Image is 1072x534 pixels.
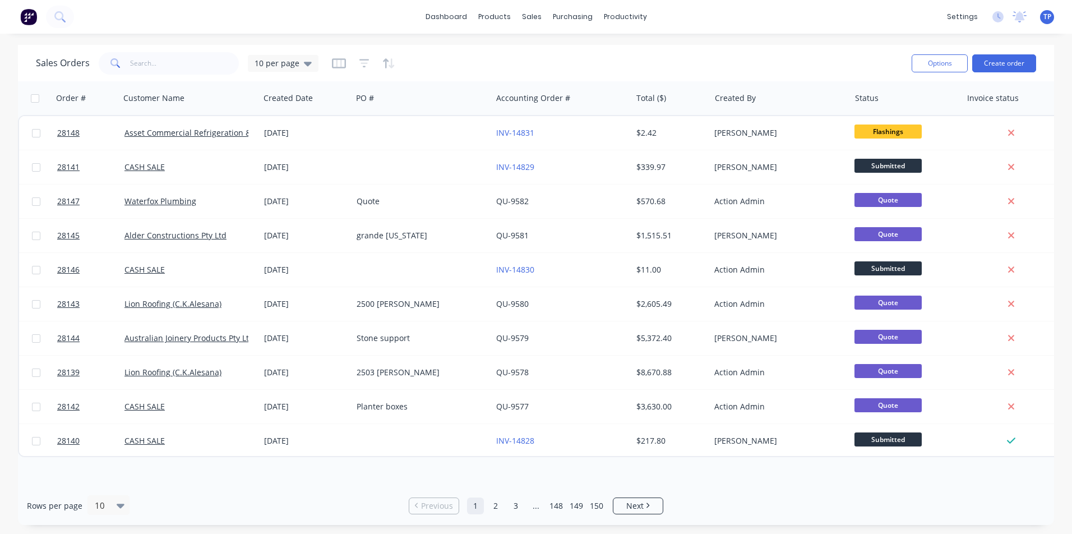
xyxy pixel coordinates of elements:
div: settings [941,8,983,25]
div: [DATE] [264,401,348,412]
span: 28142 [57,401,80,412]
a: Next page [613,500,663,512]
a: QU-9582 [496,196,529,206]
div: $8,670.88 [636,367,702,378]
a: 28147 [57,185,124,218]
a: Page 3 [507,498,524,514]
span: Rows per page [27,500,82,512]
span: TP [1043,12,1051,22]
a: Jump forward [528,498,544,514]
h1: Sales Orders [36,58,90,68]
div: Quote [357,196,481,207]
div: 2503 [PERSON_NAME] [357,367,481,378]
span: Quote [854,193,922,207]
a: Lion Roofing (C.K.Alesana) [124,298,221,309]
div: $1,515.51 [636,230,702,241]
div: [DATE] [264,264,348,275]
div: purchasing [547,8,598,25]
a: dashboard [420,8,473,25]
a: CASH SALE [124,264,165,275]
span: Submitted [854,159,922,173]
div: Accounting Order # [496,93,570,104]
a: CASH SALE [124,401,165,412]
input: Search... [130,52,239,75]
div: 2500 [PERSON_NAME] [357,298,481,310]
span: 28144 [57,333,80,344]
a: 28145 [57,219,124,252]
a: INV-14828 [496,435,534,446]
div: [PERSON_NAME] [714,127,839,139]
div: [DATE] [264,298,348,310]
div: [PERSON_NAME] [714,435,839,446]
span: 28146 [57,264,80,275]
a: Page 148 [548,498,565,514]
a: INV-14831 [496,127,534,138]
span: 28140 [57,435,80,446]
span: Submitted [854,261,922,275]
div: Action Admin [714,196,839,207]
a: INV-14829 [496,162,534,172]
div: $2,605.49 [636,298,702,310]
span: Previous [421,500,453,512]
a: 28148 [57,116,124,150]
div: $570.68 [636,196,702,207]
span: Quote [854,398,922,412]
a: Page 2 [487,498,504,514]
a: Page 150 [588,498,605,514]
button: Options [912,54,968,72]
ul: Pagination [404,498,668,514]
a: 28139 [57,356,124,389]
a: QU-9578 [496,367,529,378]
div: Customer Name [123,93,184,104]
div: Action Admin [714,401,839,412]
span: Quote [854,227,922,241]
span: 28147 [57,196,80,207]
div: [PERSON_NAME] [714,162,839,173]
span: Quote [854,296,922,310]
a: Waterfox Plumbing [124,196,196,206]
a: Previous page [409,500,459,512]
div: Action Admin [714,367,839,378]
div: [DATE] [264,196,348,207]
div: Created Date [264,93,313,104]
a: Asset Commercial Refrigeration & Air-Conditioning [124,127,315,138]
a: QU-9577 [496,401,529,412]
img: Factory [20,8,37,25]
a: 28144 [57,321,124,355]
span: 28139 [57,367,80,378]
div: products [473,8,516,25]
div: sales [516,8,547,25]
a: Page 149 [568,498,585,514]
div: [DATE] [264,435,348,446]
div: $217.80 [636,435,702,446]
span: 10 per page [255,57,299,69]
a: 28143 [57,287,124,321]
div: [DATE] [264,230,348,241]
a: CASH SALE [124,162,165,172]
div: grande [US_STATE] [357,230,481,241]
span: 28141 [57,162,80,173]
a: Lion Roofing (C.K.Alesana) [124,367,221,378]
a: 28146 [57,253,124,287]
span: 28143 [57,298,80,310]
div: PO # [356,93,374,104]
div: [DATE] [264,367,348,378]
a: QU-9580 [496,298,529,309]
div: $3,630.00 [636,401,702,412]
div: Order # [56,93,86,104]
span: Flashings [854,125,922,139]
div: productivity [598,8,653,25]
div: Status [855,93,879,104]
div: Stone support [357,333,481,344]
div: $339.97 [636,162,702,173]
span: Next [626,500,644,512]
div: Action Admin [714,298,839,310]
div: Total ($) [636,93,666,104]
div: [DATE] [264,333,348,344]
span: 28145 [57,230,80,241]
a: 28140 [57,424,124,458]
a: 28142 [57,390,124,423]
button: Create order [972,54,1036,72]
div: [PERSON_NAME] [714,230,839,241]
span: Submitted [854,432,922,446]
